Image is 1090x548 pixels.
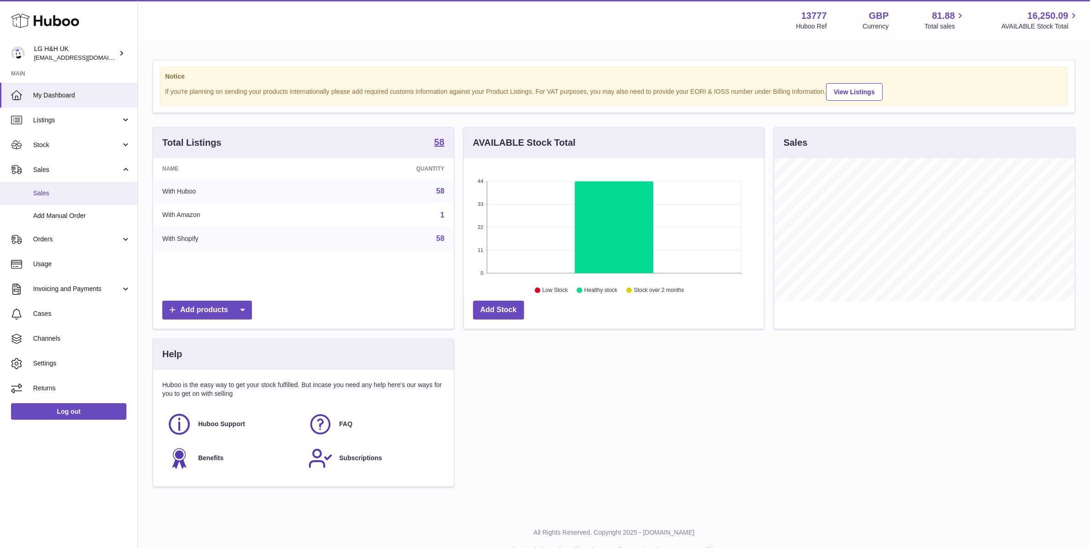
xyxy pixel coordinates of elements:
a: 58 [436,234,445,242]
a: 1 [440,211,445,219]
span: Orders [33,235,121,244]
a: 16,250.09 AVAILABLE Stock Total [1001,10,1079,31]
span: Listings [33,116,121,125]
h3: Help [162,348,182,360]
span: 81.88 [932,10,955,22]
span: Invoicing and Payments [33,285,121,293]
span: Stock [33,141,121,149]
span: Returns [33,384,131,393]
div: LG H&H UK [34,45,117,62]
span: Channels [33,334,131,343]
div: Currency [863,22,889,31]
span: Total sales [925,22,965,31]
span: Benefits [198,454,223,462]
a: Add products [162,301,252,320]
strong: 58 [434,137,444,147]
a: View Listings [826,83,883,101]
div: Huboo Ref [796,22,827,31]
span: Subscriptions [339,454,382,462]
a: Subscriptions [308,446,440,471]
a: FAQ [308,412,440,437]
span: Add Manual Order [33,211,131,220]
h3: AVAILABLE Stock Total [473,137,576,149]
h3: Total Listings [162,137,222,149]
p: Huboo is the easy way to get your stock fulfilled. But incase you need any help here's our ways f... [162,381,445,398]
img: veechen@lghnh.co.uk [11,46,25,60]
a: 81.88 Total sales [925,10,965,31]
p: All Rights Reserved. Copyright 2025 - [DOMAIN_NAME] [145,528,1083,537]
text: 33 [478,201,483,207]
text: 11 [478,247,483,253]
span: Cases [33,309,131,318]
text: 22 [478,224,483,230]
span: Sales [33,166,121,174]
th: Name [153,158,318,179]
td: With Amazon [153,203,318,227]
text: Low Stock [542,287,568,294]
strong: Notice [165,72,1063,81]
span: Huboo Support [198,420,245,428]
h3: Sales [783,137,807,149]
div: If you're planning on sending your products internationally please add required customs informati... [165,82,1063,101]
span: [EMAIL_ADDRESS][DOMAIN_NAME] [34,54,135,61]
span: AVAILABLE Stock Total [1001,22,1079,31]
text: Stock over 2 months [634,287,684,294]
a: 58 [434,137,444,148]
span: 16,250.09 [1027,10,1068,22]
a: Add Stock [473,301,524,320]
a: Huboo Support [167,412,299,437]
td: With Huboo [153,179,318,203]
strong: 13777 [801,10,827,22]
a: 58 [436,187,445,195]
span: FAQ [339,420,353,428]
a: Log out [11,403,126,420]
span: Settings [33,359,131,368]
strong: GBP [869,10,889,22]
span: Sales [33,189,131,198]
span: Usage [33,260,131,268]
td: With Shopify [153,227,318,251]
text: 0 [480,270,483,276]
a: Benefits [167,446,299,471]
text: Healthy stock [584,287,618,294]
th: Quantity [318,158,454,179]
span: My Dashboard [33,91,131,100]
text: 44 [478,178,483,184]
